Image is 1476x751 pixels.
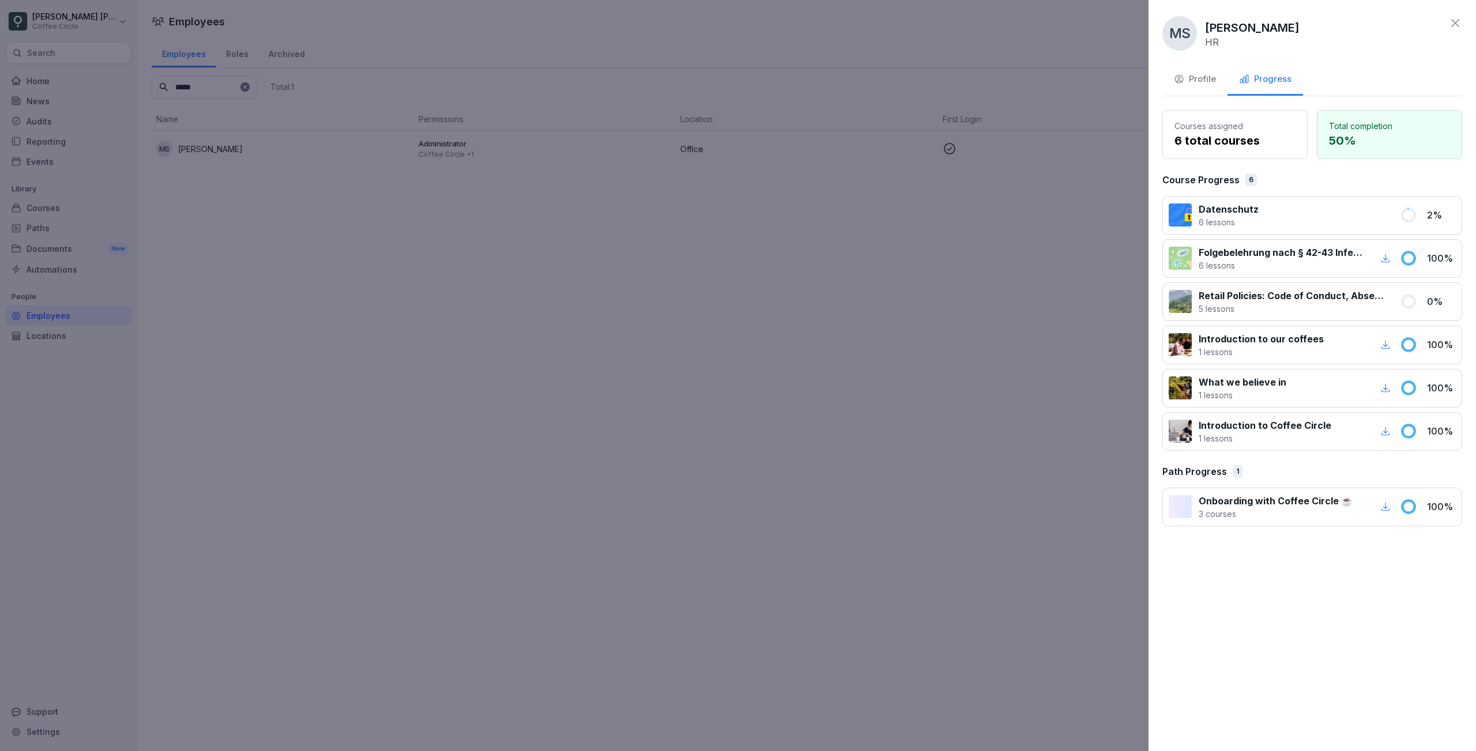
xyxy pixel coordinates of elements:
button: Profile [1162,65,1228,96]
p: 6 lessons [1199,259,1364,271]
div: 6 [1245,173,1257,186]
p: 1 lessons [1199,346,1324,358]
p: 100 % [1427,381,1456,395]
p: 3 courses [1199,508,1353,520]
div: Profile [1174,73,1216,86]
p: Datenschutz [1199,202,1259,216]
p: Course Progress [1162,173,1240,187]
button: Progress [1228,65,1303,96]
div: MS [1162,16,1197,51]
p: Folgebelehrung nach § 42-43 Infektionsschutzgesetz (IfSG) [1199,246,1364,259]
p: Onboarding with Coffee Circle ☕️ [1199,494,1353,508]
p: 100 % [1427,338,1456,352]
p: [PERSON_NAME] [1205,19,1300,36]
p: 100 % [1427,500,1456,514]
p: 100 % [1427,424,1456,438]
p: HR [1205,36,1219,48]
p: Introduction to Coffee Circle [1199,418,1331,432]
p: 2 % [1427,208,1456,222]
p: 1 lessons [1199,389,1286,401]
p: Retail Policies: Code of Conduct, Absences & Emergencies [1199,289,1386,303]
div: 1 [1233,465,1242,478]
p: 0 % [1427,295,1456,308]
p: 100 % [1427,251,1456,265]
p: What we believe in [1199,375,1286,389]
p: 6 total courses [1174,132,1296,149]
p: Total completion [1329,120,1450,132]
p: 5 lessons [1199,303,1386,315]
div: Progress [1239,73,1291,86]
p: 6 lessons [1199,216,1259,228]
p: Introduction to our coffees [1199,332,1324,346]
p: Courses assigned [1174,120,1296,132]
p: 50 % [1329,132,1450,149]
p: Path Progress [1162,465,1227,478]
p: 1 lessons [1199,432,1331,444]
